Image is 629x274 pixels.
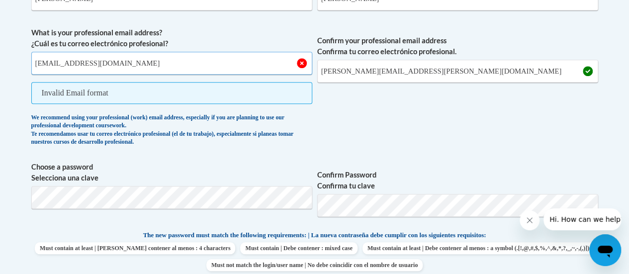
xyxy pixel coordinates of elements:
span: The new password must match the following requirements: | La nueva contraseña debe cumplir con lo... [143,231,486,240]
span: Hi. How can we help? [6,7,81,15]
input: Required [317,60,598,83]
iframe: Close message [520,210,539,230]
label: Choose a password Selecciona una clave [31,162,312,183]
span: Must contain at least | [PERSON_NAME] contener al menos : 4 characters [35,242,235,254]
iframe: Message from company [543,208,621,230]
iframe: Button to launch messaging window [589,234,621,266]
span: Must contain at least | Debe contener al menos : a symbol (.[!,@,#,$,%,^,&,*,?,_,~,-,(,)]) [362,242,594,254]
span: Invalid Email format [31,82,312,104]
label: What is your professional email address? ¿Cuál es tu correo electrónico profesional? [31,27,312,49]
label: Confirm your professional email address Confirma tu correo electrónico profesional. [317,35,598,57]
span: Must contain | Debe contener : mixed case [240,242,357,254]
span: Must not match the login/user name | No debe coincidir con el nombre de usuario [206,259,423,271]
label: Confirm Password Confirma tu clave [317,170,598,191]
div: We recommend using your professional (work) email address, especially if you are planning to use ... [31,114,312,147]
input: Metadata input [31,52,312,75]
